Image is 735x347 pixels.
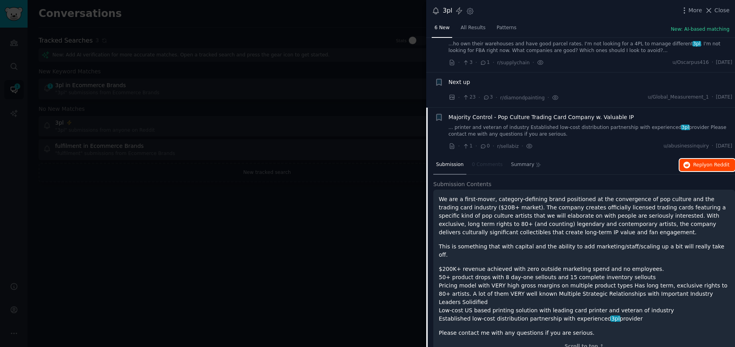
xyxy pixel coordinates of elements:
[712,143,713,150] span: ·
[458,93,460,102] span: ·
[680,6,702,15] button: More
[496,93,497,102] span: ·
[679,159,735,172] button: Replyon Reddit
[480,59,490,66] span: 1
[671,26,729,33] button: New: AI-based matching
[449,78,470,86] a: Next up
[458,142,460,150] span: ·
[511,161,534,168] span: Summary
[497,60,530,65] span: r/supplychain
[689,6,702,15] span: More
[548,93,549,102] span: ·
[648,94,709,101] span: u/Global_Measurement_1
[458,22,488,38] a: All Results
[479,93,480,102] span: ·
[707,162,729,168] span: on Reddit
[449,41,733,54] a: ...ho own their warehouses and have good parcel rates. I'm not looking for a 4PL to manage differ...
[533,58,534,67] span: ·
[712,94,713,101] span: ·
[439,243,729,259] p: This is something that with capital and the ability to add marketing/staff/scaling up a bit will ...
[716,143,732,150] span: [DATE]
[432,22,452,38] a: 6 New
[433,180,492,188] span: Submission Contents
[462,143,472,150] span: 1
[672,59,709,66] span: u/Oscarpus416
[522,142,523,150] span: ·
[715,6,729,15] span: Close
[681,125,690,130] span: 3pl
[693,162,729,169] span: Reply
[439,265,729,323] p: $200K+ revenue achieved with zero outside marketing spend and no employees. 50+ product drops wit...
[497,144,519,149] span: r/sellabiz
[480,143,490,150] span: 0
[500,95,545,101] span: r/diamondpainting
[462,94,475,101] span: 23
[449,113,634,121] a: Majority Control - Pop Culture Trading Card Company w. Valuable IP
[483,94,493,101] span: 3
[692,41,701,47] span: 3pl
[716,94,732,101] span: [DATE]
[493,58,494,67] span: ·
[611,315,620,322] span: 3pl
[439,329,729,337] p: Please contact me with any questions if you are serious.
[443,6,452,16] div: 3pl
[434,24,449,32] span: 6 New
[449,124,733,138] a: ... printer and veteran of industry Established low-cost distribution partnership with experience...
[460,24,485,32] span: All Results
[712,59,713,66] span: ·
[462,59,472,66] span: 3
[439,195,729,237] p: We are a first-mover, category-defining brand positioned at the convergence of pop culture and th...
[475,142,477,150] span: ·
[436,161,464,168] span: Submission
[458,58,460,67] span: ·
[663,143,709,150] span: u/abusinessinquiry
[705,6,729,15] button: Close
[493,142,494,150] span: ·
[497,24,516,32] span: Patterns
[494,22,519,38] a: Patterns
[716,59,732,66] span: [DATE]
[475,58,477,67] span: ·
